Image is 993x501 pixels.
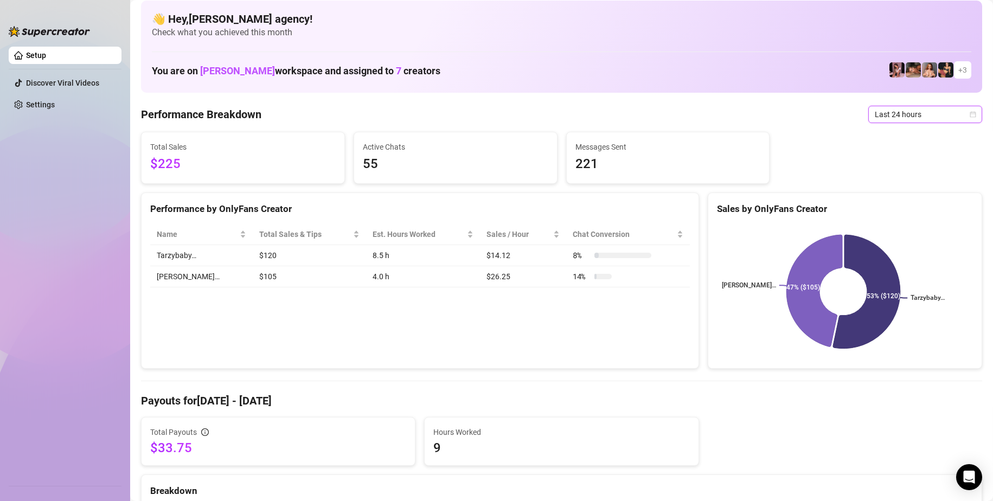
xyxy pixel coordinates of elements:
span: Total Payouts [150,426,197,438]
div: Open Intercom Messenger [956,464,982,490]
th: Sales / Hour [480,224,566,245]
span: Total Sales [150,141,336,153]
h4: 👋 Hey, [PERSON_NAME] agency ! [152,11,971,27]
span: $33.75 [150,439,406,457]
td: $120 [253,245,366,266]
td: $14.12 [480,245,566,266]
span: $225 [150,154,336,175]
a: Settings [26,100,55,109]
text: [PERSON_NAME]… [722,282,776,290]
h1: You are on workspace and assigned to creators [152,65,440,77]
td: 4.0 h [366,266,480,287]
div: Performance by OnlyFans Creator [150,202,690,216]
span: Hours Worked [433,426,689,438]
div: Est. Hours Worked [373,228,465,240]
td: [PERSON_NAME]… [150,266,253,287]
span: 221 [575,154,761,175]
th: Name [150,224,253,245]
td: Tarzybaby… [150,245,253,266]
span: + 3 [958,64,967,76]
span: info-circle [201,428,209,436]
td: 8.5 h [366,245,480,266]
td: $26.25 [480,266,566,287]
img: Ali [906,62,921,78]
div: Breakdown [150,484,973,498]
span: 9 [433,439,689,457]
span: 7 [396,65,401,76]
th: Chat Conversion [566,224,690,245]
span: Sales / Hour [486,228,551,240]
img: Keelie [889,62,905,78]
a: Setup [26,51,46,60]
span: Chat Conversion [573,228,675,240]
span: 55 [363,154,548,175]
h4: Payouts for [DATE] - [DATE] [141,393,982,408]
h4: Performance Breakdown [141,107,261,122]
span: Active Chats [363,141,548,153]
span: 14 % [573,271,590,282]
span: Check what you achieved this month [152,27,971,38]
span: 8 % [573,249,590,261]
span: Last 24 hours [875,106,976,123]
a: Discover Viral Videos [26,79,99,87]
img: Tarzybaby [922,62,937,78]
text: Tarzybaby… [911,294,945,302]
span: Name [157,228,238,240]
th: Total Sales & Tips [253,224,366,245]
span: [PERSON_NAME] [200,65,275,76]
td: $105 [253,266,366,287]
span: Total Sales & Tips [259,228,351,240]
img: Maria [938,62,953,78]
div: Sales by OnlyFans Creator [717,202,973,216]
span: Messages Sent [575,141,761,153]
img: logo-BBDzfeDw.svg [9,26,90,37]
span: calendar [970,111,976,118]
